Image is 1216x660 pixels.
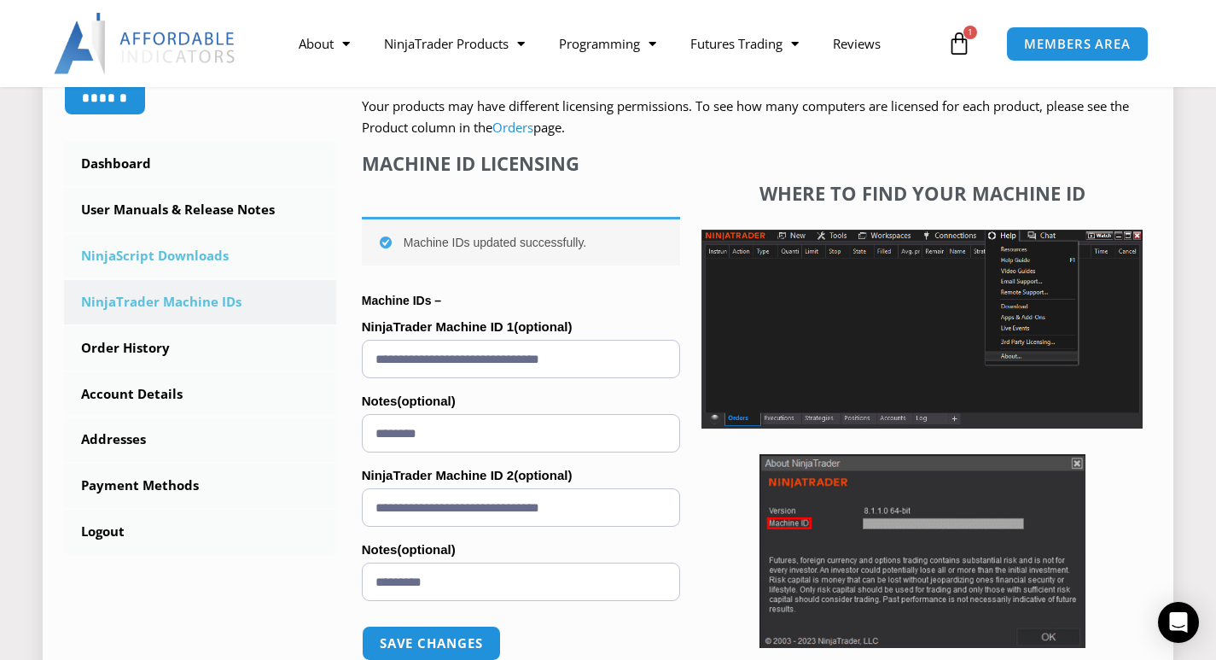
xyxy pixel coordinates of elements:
[64,418,336,462] a: Addresses
[64,280,336,324] a: NinjaTrader Machine IDs
[64,188,336,232] a: User Manuals & Release Notes
[397,394,455,408] span: (optional)
[362,217,681,266] div: Machine IDs updated successfully.
[492,119,533,136] a: Orders
[922,19,997,68] a: 1
[64,510,336,554] a: Logout
[64,142,336,554] nav: Account pages
[64,234,336,278] a: NinjaScript Downloads
[362,294,441,307] strong: Machine IDs –
[362,463,681,488] label: NinjaTrader Machine ID 2
[54,13,237,74] img: LogoAI | Affordable Indicators – NinjaTrader
[1024,38,1131,50] span: MEMBERS AREA
[701,230,1143,429] img: Screenshot 2025-01-17 1155544 | Affordable Indicators – NinjaTrader
[362,537,681,563] label: Notes
[282,24,943,63] nav: Menu
[282,24,367,63] a: About
[963,26,977,39] span: 1
[1006,26,1149,61] a: MEMBERS AREA
[64,142,336,186] a: Dashboard
[64,326,336,371] a: Order History
[397,542,455,557] span: (optional)
[367,24,542,63] a: NinjaTrader Products
[362,314,681,340] label: NinjaTrader Machine ID 1
[362,388,681,414] label: Notes
[542,24,673,63] a: Programming
[673,24,816,63] a: Futures Trading
[514,319,572,334] span: (optional)
[362,97,1129,137] span: Your products may have different licensing permissions. To see how many computers are licensed fo...
[64,372,336,417] a: Account Details
[362,152,681,174] h4: Machine ID Licensing
[64,464,336,508] a: Payment Methods
[701,182,1143,204] h4: Where to find your Machine ID
[1158,602,1199,643] div: Open Intercom Messenger
[759,454,1085,648] img: Screenshot 2025-01-17 114931 | Affordable Indicators – NinjaTrader
[514,468,572,482] span: (optional)
[816,24,898,63] a: Reviews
